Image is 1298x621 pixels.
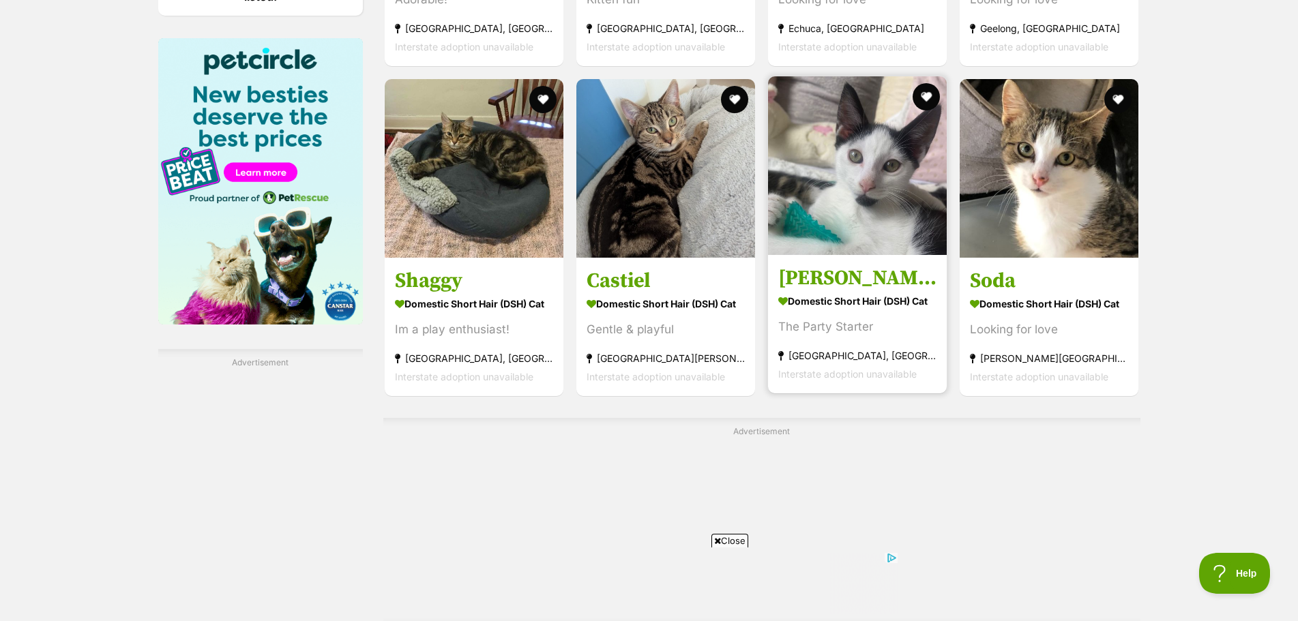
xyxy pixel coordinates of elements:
a: [PERSON_NAME] Domestic Short Hair (DSH) Cat The Party Starter [GEOGRAPHIC_DATA], [GEOGRAPHIC_DATA... [768,255,947,393]
strong: Echuca, [GEOGRAPHIC_DATA] [778,19,936,37]
div: Im a play enthusiast! [395,320,553,339]
div: Looking for love [970,320,1128,339]
strong: [PERSON_NAME][GEOGRAPHIC_DATA], [GEOGRAPHIC_DATA] [970,349,1128,367]
strong: [GEOGRAPHIC_DATA][PERSON_NAME][GEOGRAPHIC_DATA] [587,349,745,367]
a: Shaggy Domestic Short Hair (DSH) Cat Im a play enthusiast! [GEOGRAPHIC_DATA], [GEOGRAPHIC_DATA] I... [385,258,563,396]
strong: [GEOGRAPHIC_DATA], [GEOGRAPHIC_DATA] [587,19,745,37]
strong: Domestic Short Hair (DSH) Cat [778,291,936,311]
img: Zeb Sanderson - Domestic Short Hair (DSH) Cat [768,76,947,255]
span: Close [711,534,748,547]
button: favourite [913,83,940,110]
strong: Domestic Short Hair (DSH) Cat [395,294,553,314]
strong: [GEOGRAPHIC_DATA], [GEOGRAPHIC_DATA] [778,346,936,365]
a: Castiel Domestic Short Hair (DSH) Cat Gentle & playful [GEOGRAPHIC_DATA][PERSON_NAME][GEOGRAPHIC_... [576,258,755,396]
iframe: Help Scout Beacon - Open [1199,553,1271,594]
img: Castiel - Domestic Short Hair (DSH) Cat [576,79,755,258]
div: Gentle & playful [587,320,745,339]
span: Interstate adoption unavailable [970,371,1108,382]
strong: Geelong, [GEOGRAPHIC_DATA] [970,19,1128,37]
strong: Domestic Short Hair (DSH) Cat [587,294,745,314]
span: Interstate adoption unavailable [778,41,917,52]
h3: Castiel [587,268,745,294]
button: favourite [721,86,748,113]
strong: Domestic Short Hair (DSH) Cat [970,294,1128,314]
img: Soda - Domestic Short Hair (DSH) Cat [960,79,1138,258]
img: Pet Circle promo banner [158,38,363,324]
strong: [GEOGRAPHIC_DATA], [GEOGRAPHIC_DATA] [395,349,553,367]
a: Soda Domestic Short Hair (DSH) Cat Looking for love [PERSON_NAME][GEOGRAPHIC_DATA], [GEOGRAPHIC_D... [960,258,1138,396]
strong: [GEOGRAPHIC_DATA], [GEOGRAPHIC_DATA] [395,19,553,37]
iframe: Advertisement [431,442,1093,613]
button: favourite [529,86,557,113]
span: Interstate adoption unavailable [587,41,725,52]
h3: Soda [970,268,1128,294]
span: Interstate adoption unavailable [395,41,533,52]
span: Interstate adoption unavailable [587,371,725,382]
h3: [PERSON_NAME] [778,265,936,291]
span: Interstate adoption unavailable [778,368,917,380]
h3: Shaggy [395,268,553,294]
span: Interstate adoption unavailable [970,41,1108,52]
span: Interstate adoption unavailable [395,371,533,382]
button: favourite [1105,86,1132,113]
img: Shaggy - Domestic Short Hair (DSH) Cat [385,79,563,258]
div: The Party Starter [778,318,936,336]
iframe: Advertisement [401,553,898,614]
